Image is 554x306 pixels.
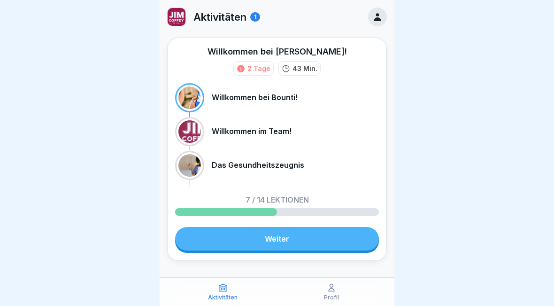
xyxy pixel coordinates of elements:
p: Willkommen bei Bounti! [212,93,298,102]
p: 7 / 14 Lektionen [246,196,309,204]
div: Willkommen bei [PERSON_NAME]! [208,46,347,57]
p: Aktivitäten [208,294,238,301]
p: 43 Min. [292,63,317,73]
a: Weiter [175,227,379,251]
p: Willkommen im Team! [212,127,292,136]
p: Profil [324,294,339,301]
p: Aktivitäten [193,11,246,23]
div: 2 Tage [247,63,270,73]
img: a337k5gghs9eqlw6xh5lofe0.png [168,8,185,26]
p: Das Gesundheitszeugnis [212,161,304,170]
div: 1 [250,12,260,22]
